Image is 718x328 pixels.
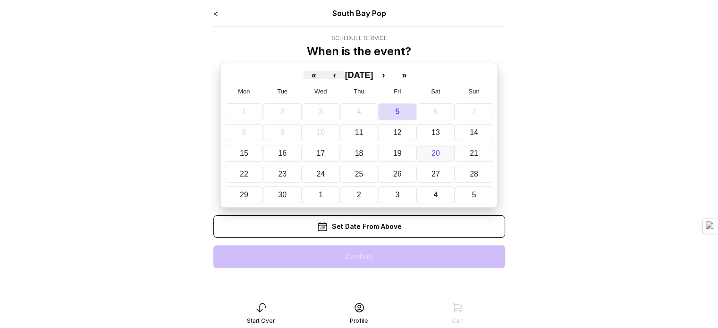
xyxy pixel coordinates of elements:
[455,166,493,183] button: September 28, 2025
[316,170,325,178] abbr: September 24, 2025
[455,124,493,141] button: September 14, 2025
[472,108,476,116] abbr: September 7, 2025
[393,170,402,178] abbr: September 26, 2025
[316,128,325,136] abbr: September 10, 2025
[393,128,402,136] abbr: September 12, 2025
[433,108,438,116] abbr: September 6, 2025
[431,149,440,157] abbr: September 20, 2025
[242,128,246,136] abbr: September 8, 2025
[225,186,263,203] button: September 29, 2025
[225,124,263,141] button: September 8, 2025
[452,317,463,325] div: Cart
[416,124,455,141] button: September 13, 2025
[240,191,248,199] abbr: September 29, 2025
[316,149,325,157] abbr: September 17, 2025
[416,103,455,120] button: September 6, 2025
[213,215,505,238] div: Set Date From Above
[470,128,478,136] abbr: September 14, 2025
[395,108,399,116] abbr: September 5, 2025
[455,145,493,162] button: September 21, 2025
[357,191,361,199] abbr: October 2, 2025
[238,88,250,95] abbr: Monday
[340,186,378,203] button: October 2, 2025
[304,71,324,79] button: «
[431,88,440,95] abbr: Saturday
[355,170,363,178] abbr: September 25, 2025
[340,145,378,162] button: September 18, 2025
[302,145,340,162] button: September 17, 2025
[470,170,478,178] abbr: September 28, 2025
[355,149,363,157] abbr: September 18, 2025
[378,186,416,203] button: October 3, 2025
[240,170,248,178] abbr: September 22, 2025
[431,170,440,178] abbr: September 27, 2025
[307,34,411,42] div: Schedule Service
[263,145,301,162] button: September 16, 2025
[455,103,493,120] button: September 7, 2025
[355,128,363,136] abbr: September 11, 2025
[340,103,378,120] button: September 4, 2025
[302,124,340,141] button: September 10, 2025
[378,145,416,162] button: September 19, 2025
[354,88,364,95] abbr: Thursday
[213,8,218,18] a: <
[263,166,301,183] button: September 23, 2025
[470,149,478,157] abbr: September 21, 2025
[263,186,301,203] button: September 30, 2025
[240,149,248,157] abbr: September 15, 2025
[319,108,323,116] abbr: September 3, 2025
[416,145,455,162] button: September 20, 2025
[455,186,493,203] button: October 5, 2025
[324,71,345,79] button: ‹
[314,88,327,95] abbr: Wednesday
[395,191,399,199] abbr: October 3, 2025
[278,149,287,157] abbr: September 16, 2025
[350,317,368,325] div: Profile
[225,103,263,120] button: September 1, 2025
[340,124,378,141] button: September 11, 2025
[373,71,394,79] button: ›
[242,108,246,116] abbr: September 1, 2025
[307,44,411,59] p: When is the event?
[225,145,263,162] button: September 15, 2025
[472,191,476,199] abbr: October 5, 2025
[416,186,455,203] button: October 4, 2025
[345,71,373,79] button: [DATE]
[278,191,287,199] abbr: September 30, 2025
[277,88,287,95] abbr: Tuesday
[345,70,373,80] span: [DATE]
[378,166,416,183] button: September 26, 2025
[247,317,275,325] div: Start Over
[302,103,340,120] button: September 3, 2025
[319,191,323,199] abbr: October 1, 2025
[378,124,416,141] button: September 12, 2025
[393,149,402,157] abbr: September 19, 2025
[302,186,340,203] button: October 1, 2025
[394,88,401,95] abbr: Friday
[302,166,340,183] button: September 24, 2025
[263,124,301,141] button: September 9, 2025
[416,166,455,183] button: September 27, 2025
[271,8,447,19] div: South Bay Pop
[433,191,438,199] abbr: October 4, 2025
[431,128,440,136] abbr: September 13, 2025
[394,71,414,79] button: »
[378,103,416,120] button: September 5, 2025
[280,108,285,116] abbr: September 2, 2025
[340,166,378,183] button: September 25, 2025
[263,103,301,120] button: September 2, 2025
[357,108,361,116] abbr: September 4, 2025
[225,166,263,183] button: September 22, 2025
[468,88,479,95] abbr: Sunday
[280,128,285,136] abbr: September 9, 2025
[278,170,287,178] abbr: September 23, 2025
